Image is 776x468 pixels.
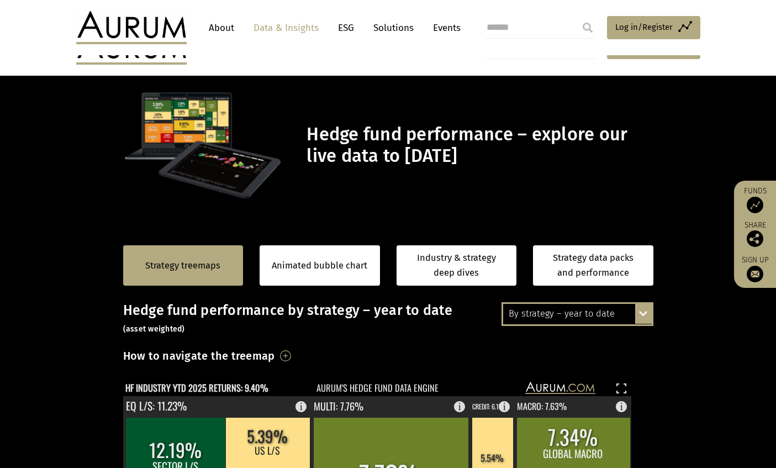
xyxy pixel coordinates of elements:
a: ESG [332,18,360,38]
a: Strategy data packs and performance [533,245,653,286]
a: Industry & strategy deep dives [397,245,517,286]
a: Animated bubble chart [272,259,367,273]
span: Log in/Register [615,20,673,34]
a: Funds [740,186,770,213]
div: Share [740,222,770,247]
h3: Hedge fund performance by strategy – year to date [123,302,653,335]
a: Sign up [740,255,770,282]
a: About [203,18,240,38]
a: Solutions [368,18,419,38]
h3: How to navigate the treemap [123,346,275,365]
input: Submit [577,17,599,39]
a: Strategy treemaps [145,259,220,273]
div: By strategy – year to date [503,304,652,324]
img: Sign up to our newsletter [747,266,763,282]
img: Aurum [76,11,187,44]
a: Data & Insights [248,18,324,38]
small: (asset weighted) [123,324,185,334]
a: Events [427,18,461,38]
a: Log in/Register [607,16,700,39]
img: Access Funds [747,197,763,213]
img: Share this post [747,230,763,247]
h1: Hedge fund performance – explore our live data to [DATE] [307,124,650,167]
